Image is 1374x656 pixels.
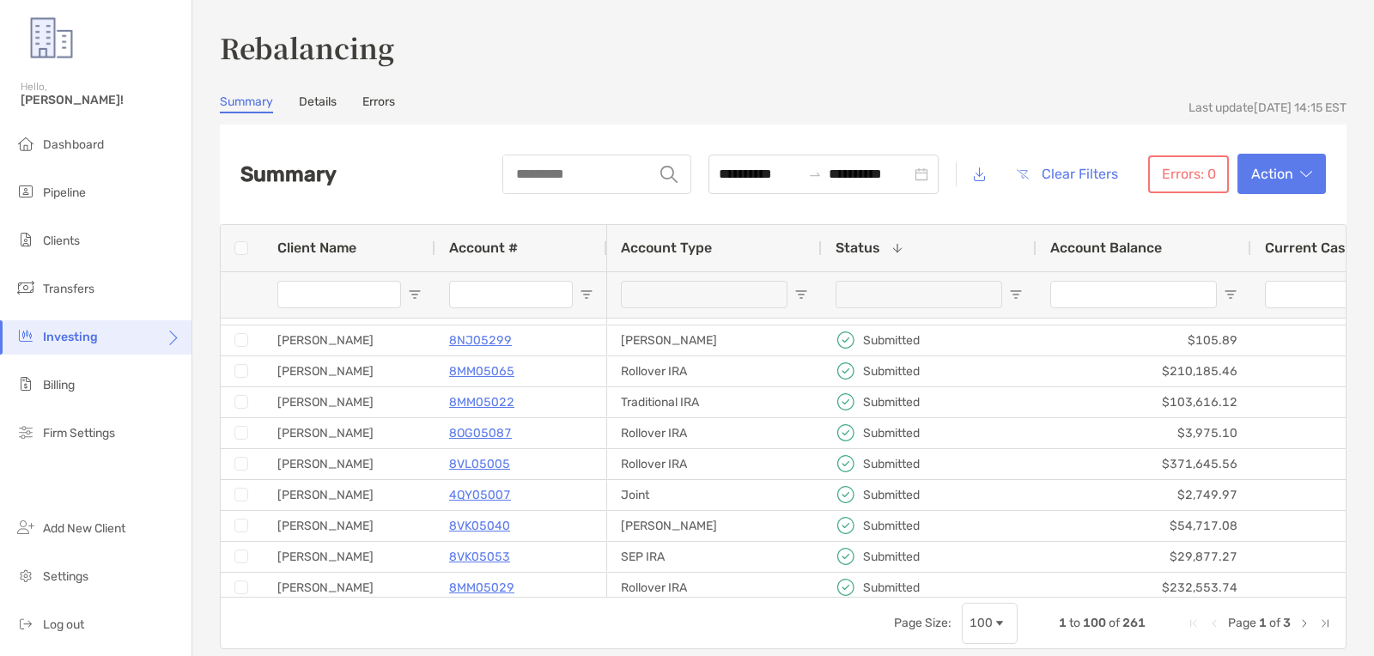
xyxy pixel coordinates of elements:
div: [PERSON_NAME] [264,387,435,417]
a: Details [299,94,337,113]
div: 100 [970,616,993,630]
div: $54,717.08 [1037,511,1251,541]
img: icon status [836,484,856,505]
div: [PERSON_NAME] [264,325,435,355]
img: icon status [836,577,856,598]
p: Submitted [863,392,920,413]
div: $103,616.12 [1037,387,1251,417]
img: icon status [836,453,856,474]
a: 4QY05007 [449,484,511,506]
span: Account Type [621,240,712,256]
span: 261 [1122,616,1146,630]
a: 8MM05065 [449,361,514,382]
button: Errors: 0 [1148,155,1229,193]
img: add_new_client icon [15,517,36,538]
img: icon status [836,330,856,350]
input: Account Balance Filter Input [1050,281,1217,308]
div: [PERSON_NAME] [264,418,435,448]
span: Firm Settings [43,426,115,440]
span: 1 [1259,616,1267,630]
div: Last Page [1318,617,1332,630]
img: investing icon [15,325,36,346]
span: to [808,167,822,181]
span: Settings [43,569,88,584]
span: Add New Client [43,521,125,536]
div: Rollover IRA [607,573,822,603]
div: [PERSON_NAME] [264,480,435,510]
div: $371,645.56 [1037,449,1251,479]
div: $29,877.27 [1037,542,1251,572]
div: $2,749.97 [1037,480,1251,510]
img: arrow [1300,170,1312,179]
div: Rollover IRA [607,418,822,448]
span: swap-right [808,167,822,181]
h2: Summary [240,162,337,186]
a: 8VK05053 [449,546,510,568]
span: 3 [1283,616,1291,630]
p: Submitted [863,453,920,475]
span: Page [1228,616,1256,630]
img: Zoe Logo [21,7,82,69]
a: 8OG05087 [449,422,512,444]
div: $232,553.74 [1037,573,1251,603]
h3: Rebalancing [220,27,1347,67]
div: [PERSON_NAME] [264,356,435,386]
div: Rollover IRA [607,356,822,386]
img: icon status [836,546,856,567]
img: firm-settings icon [15,422,36,442]
a: 8MM05022 [449,392,514,413]
span: of [1109,616,1120,630]
img: dashboard icon [15,133,36,154]
div: $105.89 [1037,325,1251,355]
p: Submitted [863,546,920,568]
span: Status [836,240,880,256]
input: Client Name Filter Input [277,281,401,308]
a: 8VL05005 [449,453,510,475]
div: $3,975.10 [1037,418,1251,448]
div: Page Size [962,603,1018,644]
span: Billing [43,378,75,392]
input: Account # Filter Input [449,281,573,308]
div: Previous Page [1207,617,1221,630]
p: Submitted [863,484,920,506]
span: of [1269,616,1280,630]
div: Next Page [1298,617,1311,630]
span: Log out [43,617,84,632]
div: SEP IRA [607,542,822,572]
button: Open Filter Menu [794,288,808,301]
p: Submitted [863,515,920,537]
button: Open Filter Menu [1224,288,1237,301]
span: Account # [449,240,518,256]
a: 8NJ05299 [449,330,512,351]
div: Joint [607,480,822,510]
div: Traditional IRA [607,387,822,417]
div: Page Size: [894,616,951,630]
a: 8MM05029 [449,577,514,598]
p: 8VK05040 [449,515,510,537]
span: Client Name [277,240,356,256]
p: Submitted [863,330,920,351]
span: Dashboard [43,137,104,152]
button: Open Filter Menu [1009,288,1023,301]
span: [PERSON_NAME]! [21,93,181,107]
img: transfers icon [15,277,36,298]
span: to [1069,616,1080,630]
img: billing icon [15,374,36,394]
img: icon status [836,515,856,536]
span: Account Balance [1050,240,1162,256]
img: pipeline icon [15,181,36,202]
button: Open Filter Menu [580,288,593,301]
button: Actionarrow [1237,154,1326,194]
div: $210,185.46 [1037,356,1251,386]
span: Transfers [43,282,94,296]
img: button icon [1017,169,1029,179]
div: [PERSON_NAME] [264,573,435,603]
img: settings icon [15,565,36,586]
span: Current Cash [1265,240,1354,256]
